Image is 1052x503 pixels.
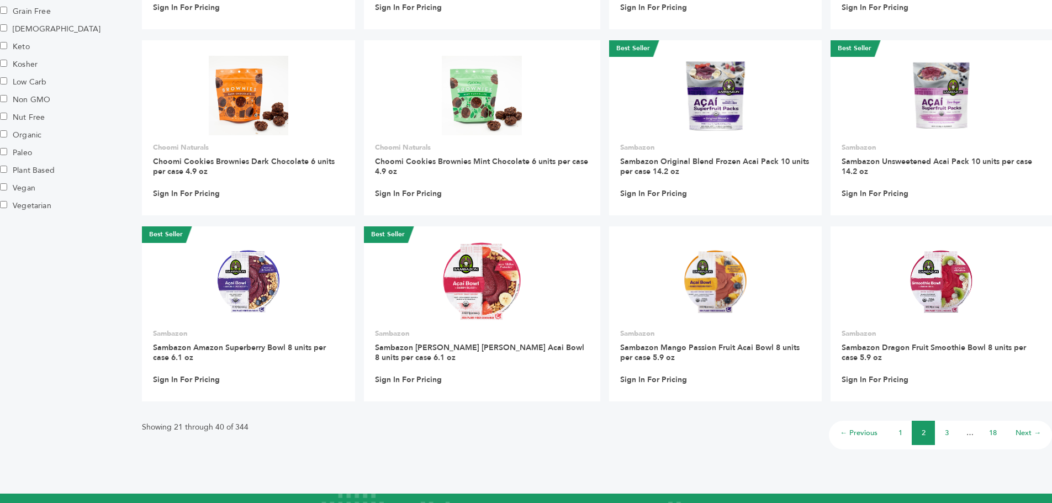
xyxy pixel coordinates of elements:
[153,142,344,152] p: Choomi Naturals
[375,142,589,152] p: Choomi Naturals
[675,242,755,322] img: Sambazon Mango Passion Fruit Acai Bowl 8 units per case 5.9 oz
[620,3,687,13] a: Sign In For Pricing
[442,56,522,136] img: Choomi Cookies Brownies Mint Chocolate 6 units per case 4.9 oz
[375,329,589,338] p: Sambazon
[375,342,584,363] a: Sambazon [PERSON_NAME] [PERSON_NAME] Acai Bowl 8 units per case 6.1 oz
[1016,428,1041,438] a: Next →
[842,3,908,13] a: Sign In For Pricing
[675,56,755,136] img: Sambazon Original Blend Frozen Acai Pack 10 units per case 14.2 oz
[840,428,877,438] a: ← Previous
[989,428,997,438] a: 18
[620,142,811,152] p: Sambazon
[842,375,908,385] a: Sign In For Pricing
[153,189,220,199] a: Sign In For Pricing
[620,375,687,385] a: Sign In For Pricing
[901,242,981,322] img: Sambazon Dragon Fruit Smoothie Bowl 8 units per case 5.9 oz
[842,142,1041,152] p: Sambazon
[842,189,908,199] a: Sign In For Pricing
[442,242,522,322] img: Sambazon Berry Bliss Acai Bowl 8 units per case 6.1 oz
[901,56,981,136] img: Sambazon Unsweetened Acai Pack 10 units per case 14.2 oz
[153,375,220,385] a: Sign In For Pricing
[153,329,344,338] p: Sambazon
[142,421,249,434] p: Showing 21 through 40 of 344
[375,156,588,177] a: Choomi Cookies Brownies Mint Chocolate 6 units per case 4.9 oz
[375,3,442,13] a: Sign In For Pricing
[375,189,442,199] a: Sign In For Pricing
[620,329,811,338] p: Sambazon
[842,156,1032,177] a: Sambazon Unsweetened Acai Pack 10 units per case 14.2 oz
[153,156,335,177] a: Choomi Cookies Brownies Dark Chocolate 6 units per case 4.9 oz
[620,156,809,177] a: Sambazon Original Blend Frozen Acai Pack 10 units per case 14.2 oz
[958,421,981,445] li: …
[209,242,289,322] img: Sambazon Amazon Superberry Bowl 8 units per case 6.1 oz
[620,342,800,363] a: Sambazon Mango Passion Fruit Acai Bowl 8 units per case 5.9 oz
[842,342,1026,363] a: Sambazon Dragon Fruit Smoothie Bowl 8 units per case 5.9 oz
[153,342,326,363] a: Sambazon Amazon Superberry Bowl 8 units per case 6.1 oz
[209,56,289,136] img: Choomi Cookies Brownies Dark Chocolate 6 units per case 4.9 oz
[922,428,926,438] a: 2
[898,428,902,438] a: 1
[375,375,442,385] a: Sign In For Pricing
[153,3,220,13] a: Sign In For Pricing
[842,329,1041,338] p: Sambazon
[945,428,949,438] a: 3
[620,189,687,199] a: Sign In For Pricing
